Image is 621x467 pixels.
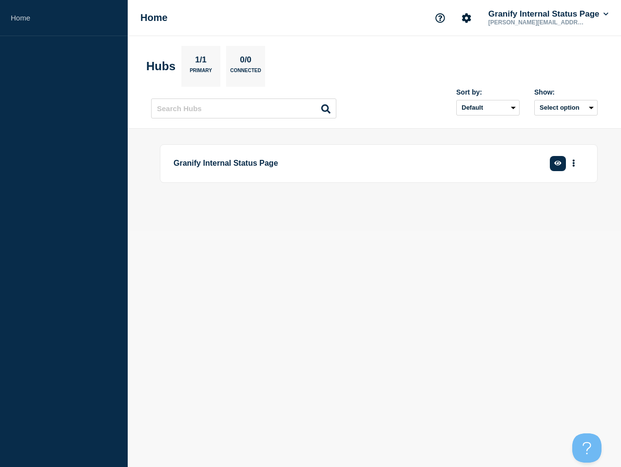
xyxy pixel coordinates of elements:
[572,433,602,463] iframe: Help Scout Beacon - Open
[456,8,477,28] button: Account settings
[140,12,168,23] h1: Home
[174,155,527,173] p: Granify Internal Status Page
[567,155,580,173] button: More actions
[486,19,588,26] p: [PERSON_NAME][EMAIL_ADDRESS][PERSON_NAME][DOMAIN_NAME]
[456,88,520,96] div: Sort by:
[146,59,175,73] h2: Hubs
[486,9,610,19] button: Granify Internal Status Page
[230,68,261,78] p: Connected
[534,88,598,96] div: Show:
[534,100,598,116] button: Select option
[430,8,450,28] button: Support
[192,55,211,68] p: 1/1
[236,55,255,68] p: 0/0
[151,98,336,118] input: Search Hubs
[456,100,520,116] select: Sort by
[190,68,212,78] p: Primary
